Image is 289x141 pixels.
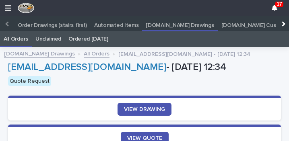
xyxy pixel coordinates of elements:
[8,62,166,72] a: [EMAIL_ADDRESS][DOMAIN_NAME]
[18,16,87,29] p: Order Drawings (stairs first)
[18,3,35,13] img: F4NWVRlRhyjtPQOJfFs5
[4,31,28,47] a: All Orders
[118,103,171,116] a: VIEW DRAWING
[94,16,138,29] p: Automated Items
[127,135,162,141] span: VIEW QUOTE
[4,49,75,58] a: [DOMAIN_NAME] Drawings
[35,31,61,47] a: Unclaimed
[270,3,279,13] div: 17
[14,16,91,31] a: Order Drawings (stairs first)
[142,16,217,30] a: [DOMAIN_NAME] Drawings
[8,76,51,86] div: Quote Request
[68,31,108,47] a: Ordered [DATE]
[124,106,165,112] span: VIEW DRAWING
[277,1,282,7] p: 17
[8,61,278,73] p: - [DATE] 12:34
[118,49,250,58] p: [EMAIL_ADDRESS][DOMAIN_NAME] - [DATE] 12:34
[146,16,214,29] p: [DOMAIN_NAME] Drawings
[91,16,142,31] a: Automated Items
[84,49,109,58] a: All Orders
